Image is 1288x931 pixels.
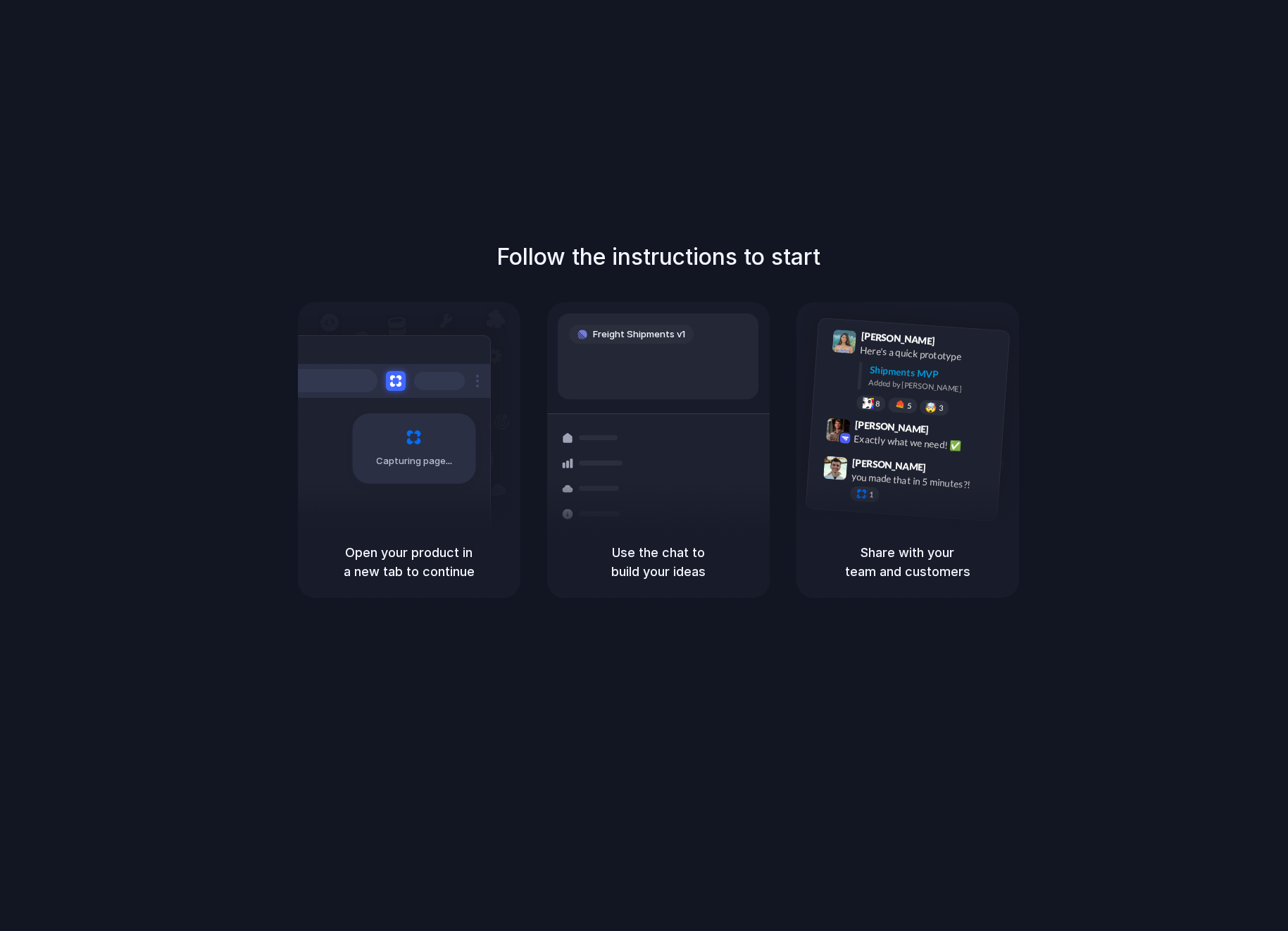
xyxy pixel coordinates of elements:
[938,404,943,412] span: 3
[851,469,992,493] div: you made that in 5 minutes?!
[868,377,998,397] div: Added by [PERSON_NAME]
[875,399,880,407] span: 8
[854,431,994,455] div: Exactly what we need! ✅
[930,461,959,478] span: 9:47 AM
[859,343,1000,367] div: Here's a quick prototype
[939,335,968,352] span: 9:41 AM
[854,417,929,437] span: [PERSON_NAME]
[869,363,999,386] div: Shipments MVP
[868,491,873,499] span: 1
[564,543,753,581] h5: Use the chat to build your ideas
[593,327,685,342] span: Freight Shipments v1
[376,454,454,468] span: Capturing page
[861,328,935,349] span: [PERSON_NAME]
[315,543,504,581] h5: Open your product in a new tab to continue
[496,240,820,274] h1: Follow the instructions to start
[851,454,926,475] span: [PERSON_NAME]
[906,402,911,410] span: 5
[932,423,961,440] span: 9:42 AM
[925,402,937,413] div: 🤯
[813,543,1002,581] h5: Share with your team and customers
